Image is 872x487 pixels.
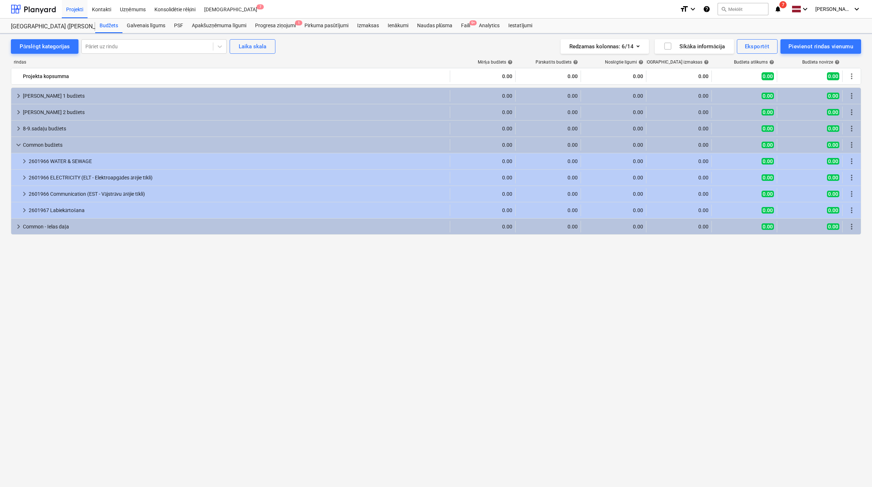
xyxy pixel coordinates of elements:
[383,19,413,33] a: Ienākumi
[584,207,643,213] div: 0.00
[14,222,23,231] span: keyboard_arrow_right
[827,109,839,115] span: 0.00
[95,19,122,33] a: Budžets
[23,123,447,134] div: 8-9.sadaļu budžets
[762,125,774,132] span: 0.00
[827,72,839,80] span: 0.00
[453,175,512,180] div: 0.00
[29,155,447,167] div: 2601966 WATER & SEWAGE
[649,109,708,115] div: 0.00
[827,223,839,230] span: 0.00
[762,93,774,99] span: 0.00
[475,19,504,33] div: Analytics
[14,124,23,133] span: keyboard_arrow_right
[802,60,840,65] div: Budžeta novirze
[23,139,447,151] div: Common budžets
[649,158,708,164] div: 0.00
[29,204,447,216] div: 2601967 Labiekārtošana
[847,124,856,133] span: Vairāk darbību
[413,19,457,33] a: Naudas plūsma
[649,207,708,213] div: 0.00
[649,175,708,180] div: 0.00
[801,5,810,13] i: keyboard_arrow_down
[649,126,708,131] div: 0.00
[847,92,856,100] span: Vairāk darbību
[774,5,782,13] i: notifications
[833,60,840,65] span: help
[584,158,643,164] div: 0.00
[649,224,708,230] div: 0.00
[734,60,774,65] div: Budžeta atlikums
[457,19,475,33] a: Faili9+
[11,60,451,65] div: rindas
[518,207,578,213] div: 0.00
[762,109,774,115] span: 0.00
[680,5,689,13] i: format_size
[584,142,643,148] div: 0.00
[745,42,770,51] div: Eksportēt
[847,72,856,81] span: Vairāk darbību
[518,224,578,230] div: 0.00
[762,72,774,80] span: 0.00
[300,19,353,33] div: Pirkuma pasūtījumi
[584,224,643,230] div: 0.00
[584,70,643,82] div: 0.00
[14,141,23,149] span: keyboard_arrow_down
[518,109,578,115] div: 0.00
[847,190,856,198] span: Vairāk darbību
[762,174,774,181] span: 0.00
[536,60,578,65] div: Pārskatīts budžets
[14,92,23,100] span: keyboard_arrow_right
[655,39,734,54] button: Sīkāka informācija
[584,175,643,180] div: 0.00
[702,60,709,65] span: help
[788,42,853,51] div: Pievienot rindas vienumu
[827,191,839,197] span: 0.00
[852,5,861,13] i: keyboard_arrow_down
[11,23,86,31] div: [GEOGRAPHIC_DATA] ([PERSON_NAME] - PRJ2002936 un PRJ2002937) 2601965
[847,157,856,166] span: Vairāk darbību
[584,109,643,115] div: 0.00
[239,42,266,51] div: Laika skala
[469,20,477,25] span: 9+
[605,60,643,65] div: Noslēgtie līgumi
[518,191,578,197] div: 0.00
[295,20,302,25] span: 1
[122,19,170,33] a: Galvenais līgums
[453,207,512,213] div: 0.00
[20,206,29,215] span: keyboard_arrow_right
[847,222,856,231] span: Vairāk darbību
[518,93,578,99] div: 0.00
[762,207,774,214] span: 0.00
[453,93,512,99] div: 0.00
[506,60,513,65] span: help
[827,142,839,148] span: 0.00
[251,19,300,33] a: Progresa ziņojumi1
[518,126,578,131] div: 0.00
[827,125,839,132] span: 0.00
[827,207,839,214] span: 0.00
[847,141,856,149] span: Vairāk darbību
[718,3,768,15] button: Meklēt
[23,70,447,82] div: Projekta kopsumma
[762,142,774,148] span: 0.00
[649,70,708,82] div: 0.00
[257,4,264,9] span: 7
[170,19,187,33] a: PSF
[649,191,708,197] div: 0.00
[14,108,23,117] span: keyboard_arrow_right
[518,175,578,180] div: 0.00
[230,39,275,54] button: Laika skala
[518,158,578,164] div: 0.00
[847,206,856,215] span: Vairāk darbību
[187,19,251,33] a: Apakšuzņēmuma līgumi
[23,221,447,232] div: Common - Ielas daļa
[721,6,727,12] span: search
[453,158,512,164] div: 0.00
[584,93,643,99] div: 0.00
